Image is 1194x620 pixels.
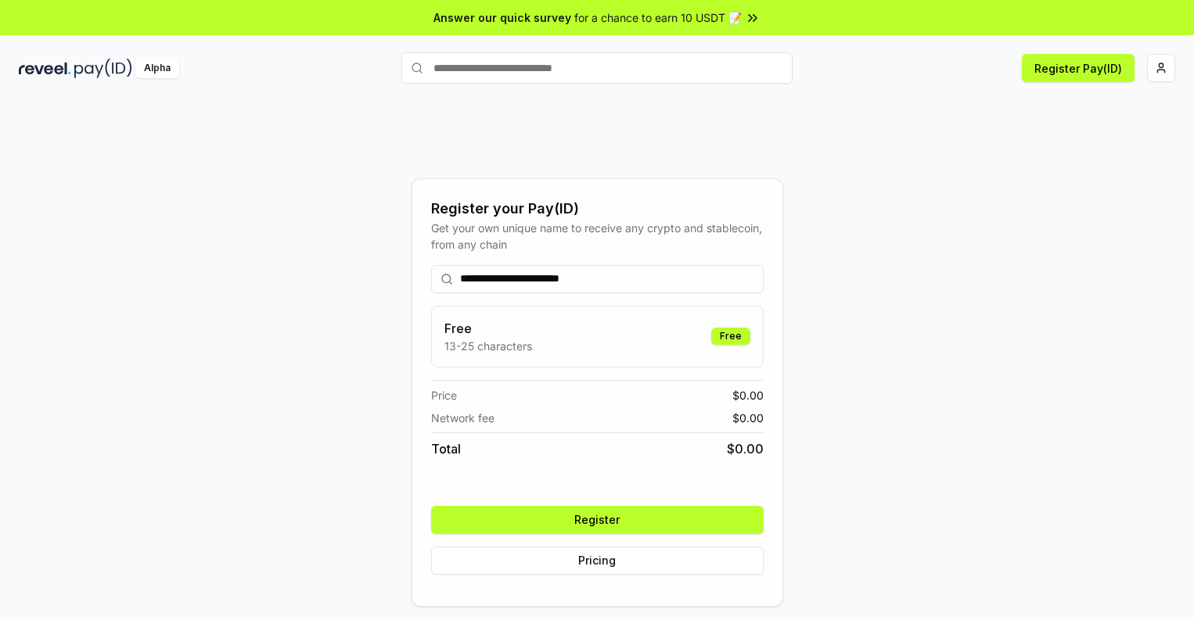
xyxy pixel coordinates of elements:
[433,9,571,26] span: Answer our quick survey
[711,328,750,345] div: Free
[74,59,132,78] img: pay_id
[431,547,764,575] button: Pricing
[431,198,764,220] div: Register your Pay(ID)
[732,410,764,426] span: $ 0.00
[431,439,461,458] span: Total
[431,387,457,403] span: Price
[431,220,764,253] div: Get your own unique name to receive any crypto and stablecoin, from any chain
[431,410,495,426] span: Network fee
[444,338,532,354] p: 13-25 characters
[19,59,71,78] img: reveel_dark
[135,59,179,78] div: Alpha
[1022,54,1135,82] button: Register Pay(ID)
[431,506,764,534] button: Register
[727,439,764,458] span: $ 0.00
[732,387,764,403] span: $ 0.00
[444,319,532,338] h3: Free
[574,9,742,26] span: for a chance to earn 10 USDT 📝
